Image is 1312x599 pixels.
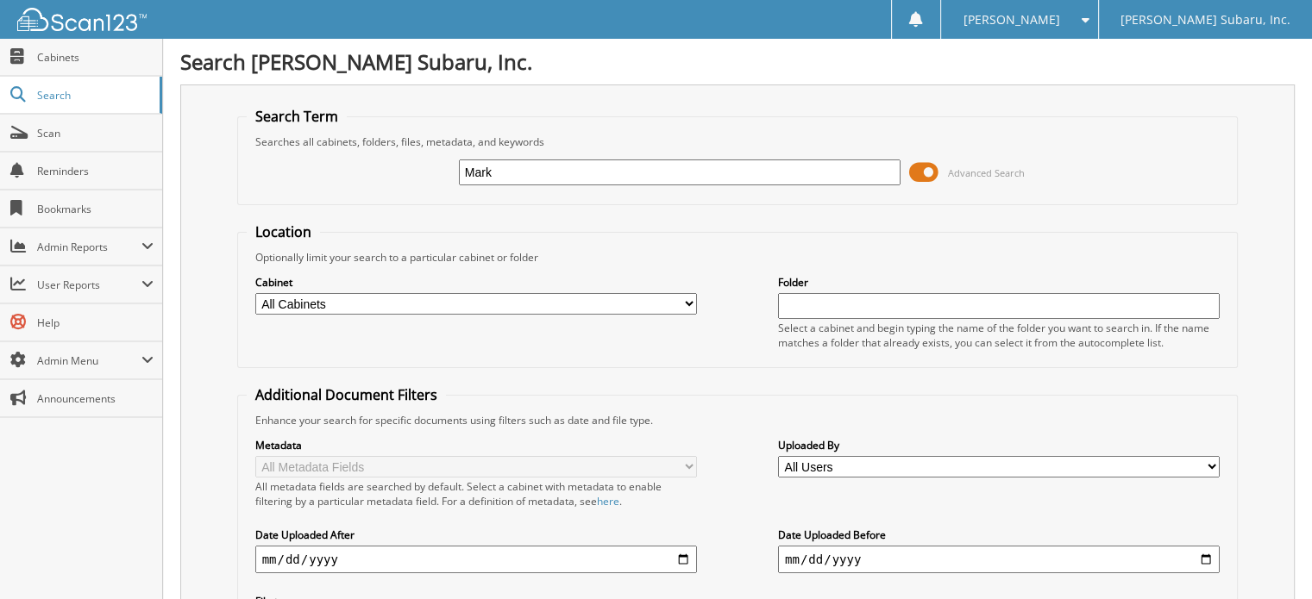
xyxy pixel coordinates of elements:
span: [PERSON_NAME] Subaru, Inc. [1121,15,1290,25]
label: Cabinet [255,275,697,290]
input: end [778,546,1220,573]
div: Searches all cabinets, folders, files, metadata, and keywords [247,134,1229,149]
label: Uploaded By [778,438,1220,452]
input: start [255,546,697,573]
h1: Search [PERSON_NAME] Subaru, Inc. [180,47,1295,76]
span: User Reports [37,278,141,292]
div: Optionally limit your search to a particular cabinet or folder [247,250,1229,265]
iframe: Chat Widget [1226,516,1312,599]
span: [PERSON_NAME] [963,15,1059,25]
div: Select a cabinet and begin typing the name of the folder you want to search in. If the name match... [778,321,1220,350]
label: Date Uploaded Before [778,527,1220,542]
span: Reminders [37,164,154,178]
img: scan123-logo-white.svg [17,8,147,31]
legend: Location [247,222,320,241]
legend: Additional Document Filters [247,385,446,404]
div: Enhance your search for specific documents using filters such as date and file type. [247,413,1229,427]
span: Announcements [37,391,154,406]
span: Advanced Search [948,166,1025,179]
span: Cabinets [37,50,154,65]
label: Metadata [255,438,697,452]
a: here [597,494,619,509]
label: Folder [778,275,1220,290]
span: Help [37,315,154,330]
span: Scan [37,126,154,140]
div: All metadata fields are searched by default. Select a cabinet with metadata to enable filtering b... [255,479,697,509]
span: Bookmarks [37,202,154,216]
span: Search [37,88,151,103]
legend: Search Term [247,107,347,126]
span: Admin Reports [37,240,141,254]
label: Date Uploaded After [255,527,697,542]
span: Admin Menu [37,353,141,368]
